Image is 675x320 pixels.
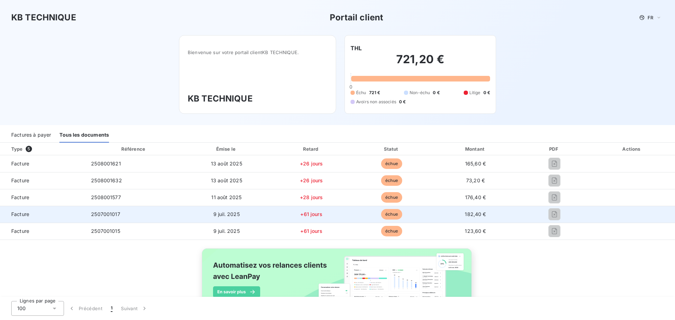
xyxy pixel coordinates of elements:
[211,177,242,183] span: 13 août 2025
[91,194,121,200] span: 2508001577
[300,194,323,200] span: +28 jours
[591,145,674,152] div: Actions
[356,99,396,105] span: Avoirs non associés
[433,90,439,96] span: 0 €
[26,146,32,152] span: 5
[184,145,270,152] div: Émise le
[6,228,80,235] span: Facture
[117,301,152,316] button: Suivant
[91,228,120,234] span: 2507001015
[465,228,486,234] span: 123,60 €
[356,90,366,96] span: Échu
[381,192,402,203] span: échue
[211,194,242,200] span: 11 août 2025
[59,128,109,143] div: Tous les documents
[465,211,486,217] span: 182,40 €
[272,145,351,152] div: Retard
[6,211,80,218] span: Facture
[381,175,402,186] span: échue
[648,15,653,20] span: FR
[6,194,80,201] span: Facture
[7,145,84,152] div: Type
[300,161,323,166] span: +26 jours
[465,161,486,166] span: 165,60 €
[353,145,430,152] div: Statut
[300,177,323,183] span: +26 jours
[433,145,518,152] div: Montant
[213,211,240,217] span: 9 juil. 2025
[6,177,80,184] span: Facture
[11,128,51,143] div: Factures à payer
[521,145,588,152] div: PDF
[300,211,322,217] span: +61 jours
[6,160,80,167] span: Facture
[381,209,402,220] span: échue
[64,301,107,316] button: Précédent
[483,90,490,96] span: 0 €
[111,305,112,312] span: 1
[213,228,240,234] span: 9 juil. 2025
[121,146,145,152] div: Référence
[11,11,76,24] h3: KB TECHNIQUE
[211,161,242,166] span: 13 août 2025
[17,305,26,312] span: 100
[91,177,122,183] span: 2508001632
[91,161,121,166] span: 2508001621
[410,90,430,96] span: Non-échu
[91,211,120,217] span: 2507001017
[351,52,490,73] h2: 721,20 €
[399,99,406,105] span: 0 €
[107,301,117,316] button: 1
[369,90,380,96] span: 721 €
[330,11,383,24] h3: Portail client
[469,90,481,96] span: Litige
[351,44,362,52] h6: THL
[465,194,486,200] span: 176,40 €
[466,177,485,183] span: 73,20 €
[300,228,322,234] span: +61 jours
[381,226,402,236] span: échue
[381,158,402,169] span: échue
[188,92,327,105] h3: KB TECHNIQUE
[188,50,327,55] span: Bienvenue sur votre portail client KB TECHNIQUE .
[349,84,352,90] span: 0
